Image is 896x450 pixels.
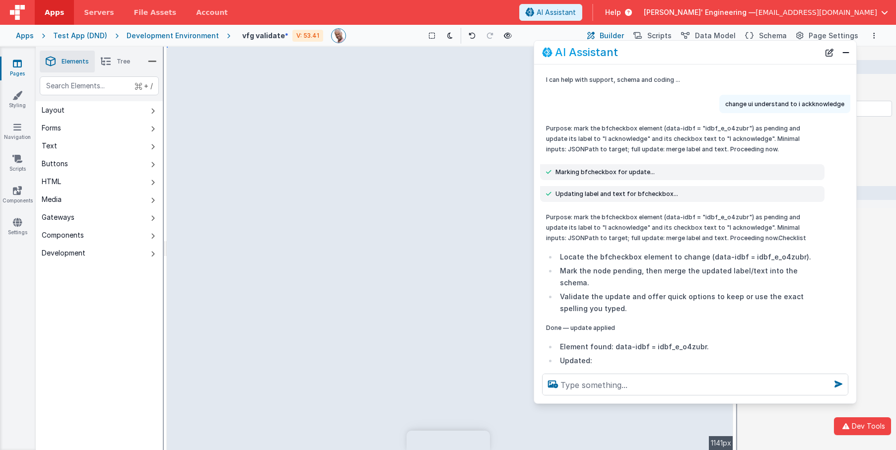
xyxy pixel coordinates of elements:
span: File Assets [134,7,177,17]
span: Updating label and text for bfcheckbox... [555,190,678,198]
button: Text [36,137,163,155]
div: 1141px [709,436,733,450]
div: Development Environment [127,31,219,41]
div: Forms [42,123,61,133]
img: 11ac31fe5dc3d0eff3fbbbf7b26fa6e1 [332,29,345,43]
button: [PERSON_NAME]' Engineering — [EMAIL_ADDRESS][DOMAIN_NAME] [644,7,888,17]
span: Servers [84,7,114,17]
div: V: 53.41 [292,30,323,42]
button: AI Assistant [519,4,582,21]
button: HTML [36,173,163,191]
span: AI Assistant [537,7,576,17]
h4: vfg validate [242,32,285,39]
p: Purpose: mark the bfcheckbox element (data-idbf = "idbf_e_o4zubr") as pending and update its labe... [546,212,819,243]
span: Tree [117,58,130,65]
button: Schema [742,27,789,44]
li: Element found: data-idbf = idbf_e_o4zubr. [557,341,819,353]
button: Data Model [678,27,738,44]
div: Test App (DND) [53,31,107,41]
h2: AI Assistant [555,46,618,58]
button: Components [36,226,163,244]
span: Scripts [647,31,672,41]
input: Search Elements... [40,76,159,95]
span: Marking bfcheckbox for update... [555,168,655,176]
li: Updated: [557,355,819,396]
button: Close [839,46,852,60]
button: Layout [36,101,163,119]
span: Builder [600,31,624,41]
span: Help [605,7,621,17]
div: --> [167,47,733,450]
button: Media [36,191,163,208]
div: Text [42,141,57,151]
button: Development [36,244,163,262]
span: Apps [45,7,64,17]
div: HTML [42,177,61,187]
p: change ui understand to i ackknowledge [725,99,844,109]
button: Options [868,30,880,42]
div: Development [42,248,85,258]
li: Validate the update and offer quick options to keep or use the exact spelling you typed. [557,291,819,315]
p: I can help with support, schema and coding ... [546,74,819,85]
button: Buttons [36,155,163,173]
div: Components [42,230,84,240]
div: Media [42,194,62,204]
div: Layout [42,105,65,115]
li: Locate the bfcheckbox element to change (data-idbf = idbf_e_o4zubr). [557,251,819,263]
button: Forms [36,119,163,137]
p: Purpose: mark the bfcheckbox element (data-idbf = "idbf_e_o4zubr") as pending and update its labe... [546,123,819,154]
button: Gateways [36,208,163,226]
button: Scripts [630,27,674,44]
span: [EMAIL_ADDRESS][DOMAIN_NAME] [756,7,877,17]
span: Schema [759,31,787,41]
span: + / [135,76,153,95]
span: [PERSON_NAME]' Engineering — [644,7,756,17]
button: New Chat [823,46,836,60]
button: Dev Tools [834,417,891,435]
span: Data Model [695,31,736,41]
div: Buttons [42,159,68,169]
p: Done — update applied [546,322,819,333]
div: Apps [16,31,34,41]
div: Gateways [42,212,74,222]
li: Mark the node pending, then merge the updated label/text into the schema. [557,265,819,289]
span: Page Settings [809,31,858,41]
button: Builder [584,27,626,44]
button: Page Settings [793,27,860,44]
span: Elements [62,58,89,65]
